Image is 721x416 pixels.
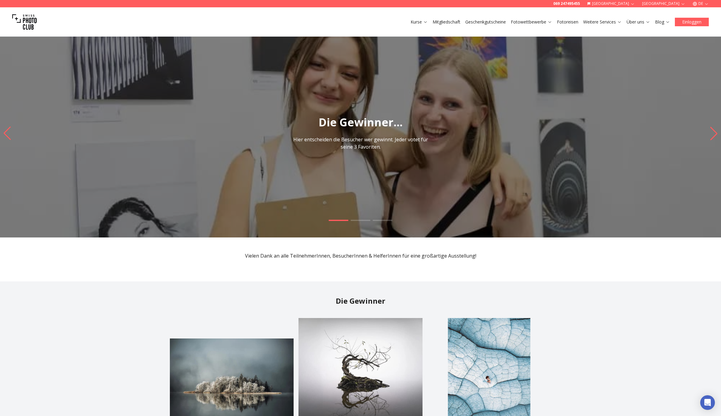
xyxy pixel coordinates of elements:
[581,18,624,26] button: Weitere Services
[411,19,428,25] a: Kurse
[511,19,552,25] a: Fotowettbewerbe
[430,18,463,26] button: Mitgliedschaft
[170,296,551,306] h2: Die Gewinner
[624,18,653,26] button: Über uns
[508,18,554,26] button: Fotowettbewerbe
[433,19,460,25] a: Mitgliedschaft
[292,136,429,150] p: Hier entscheiden die Besucher wer gewinnt. Jeder votet für seine 3 Favoriten.
[553,1,580,6] a: 069 247495455
[675,18,709,26] button: Einloggen
[627,19,650,25] a: Über uns
[583,19,622,25] a: Weitere Services
[557,19,578,25] a: Fotoreisen
[655,19,670,25] a: Blog
[465,19,506,25] a: Geschenkgutscheine
[463,18,508,26] button: Geschenkgutscheine
[554,18,581,26] button: Fotoreisen
[170,252,551,259] p: Vielen Dank an alle TeilnehmerInnen, BesucherInnen & HelferInnen für eine großartige Ausstellung!
[12,10,37,34] img: Swiss photo club
[653,18,672,26] button: Blog
[700,395,715,410] div: Open Intercom Messenger
[408,18,430,26] button: Kurse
